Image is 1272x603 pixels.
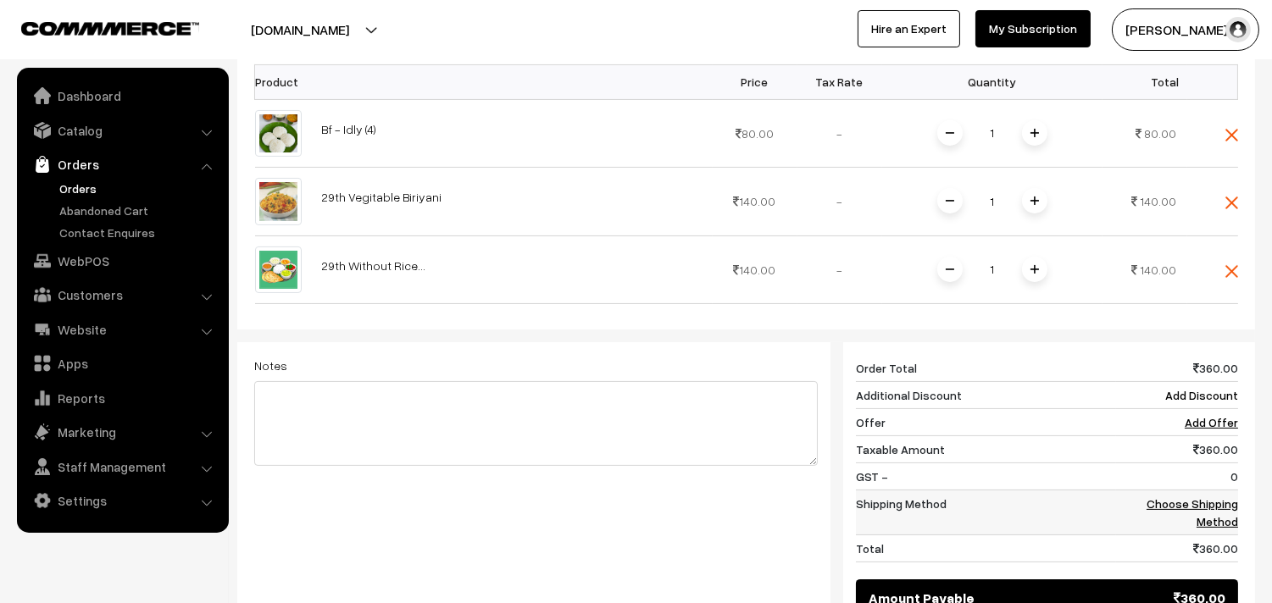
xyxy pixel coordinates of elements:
[192,8,408,51] button: [DOMAIN_NAME]
[1116,355,1238,382] td: 360.00
[1030,265,1039,274] img: plusI
[55,180,223,197] a: Orders
[856,534,1116,562] td: Total
[946,129,954,137] img: minus
[836,194,842,208] span: -
[21,80,223,111] a: Dashboard
[322,258,426,273] a: 29th Without Rice...
[255,246,302,293] img: lunch cartoon.jpg
[1225,196,1238,209] img: close
[1103,64,1187,99] th: Total
[1116,534,1238,562] td: 360.00
[21,383,223,413] a: Reports
[21,279,223,310] a: Customers
[21,417,223,447] a: Marketing
[255,178,302,225] img: vegitable rice.jpg
[836,263,842,277] span: -
[946,265,954,274] img: minus
[797,64,882,99] th: Tax Rate
[1112,8,1259,51] button: [PERSON_NAME] s…
[713,235,797,303] td: 140.00
[21,314,223,345] a: Website
[858,10,960,47] a: Hire an Expert
[856,381,1116,408] td: Additional Discount
[713,64,797,99] th: Price
[255,110,302,157] img: idly.jpg
[21,17,169,37] a: COMMMERCE
[21,451,223,482] a: Staff Management
[21,246,223,276] a: WebPOS
[1141,263,1177,277] span: 140.00
[1185,415,1238,429] a: Add Offer
[882,64,1103,99] th: Quantity
[856,462,1116,490] td: GST -
[55,224,223,241] a: Contact Enquires
[1165,388,1238,402] a: Add Discount
[1225,265,1238,278] img: close
[1141,194,1177,208] span: 140.00
[1225,17,1251,42] img: user
[1145,126,1177,141] span: 80.00
[21,348,223,379] a: Apps
[1030,196,1039,205] img: plusI
[1030,129,1039,137] img: plusI
[856,490,1116,534] td: Shipping Method
[322,122,377,136] a: Bf - Idly (4)
[713,167,797,235] td: 140.00
[836,126,842,141] span: -
[322,190,442,204] a: 29th Vegitable Biriyani
[21,22,199,35] img: COMMMERCE
[254,357,287,374] label: Notes
[255,64,312,99] th: Product
[856,408,1116,435] td: Offer
[856,355,1116,382] td: Order Total
[1147,496,1238,528] a: Choose Shipping Method
[856,435,1116,462] td: Taxable Amount
[21,115,223,146] a: Catalog
[1116,462,1238,490] td: 0
[21,149,223,180] a: Orders
[1116,435,1238,462] td: 360.00
[21,485,223,516] a: Settings
[55,202,223,219] a: Abandoned Cart
[975,10,1091,47] a: My Subscription
[1225,129,1238,141] img: close
[946,196,954,205] img: minus
[713,99,797,167] td: 80.00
